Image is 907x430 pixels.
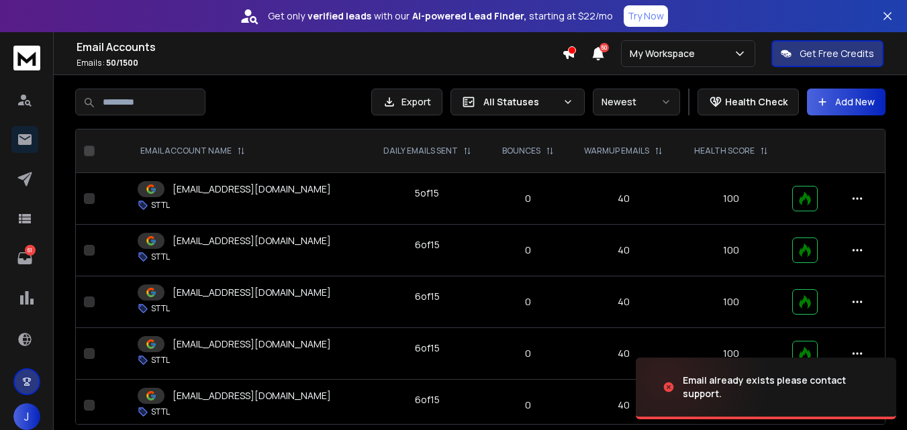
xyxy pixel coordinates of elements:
[495,244,560,257] p: 0
[584,146,649,156] p: WARMUP EMAILS
[807,89,886,115] button: Add New
[173,337,331,351] p: [EMAIL_ADDRESS][DOMAIN_NAME]
[151,407,170,417] p: STTL
[415,290,440,303] div: 6 of 15
[13,403,40,430] button: J
[771,40,884,67] button: Get Free Credits
[698,89,799,115] button: Health Check
[569,276,679,328] td: 40
[415,393,440,407] div: 6 of 15
[502,146,540,156] p: BOUNCES
[495,192,560,205] p: 0
[593,89,680,115] button: Newest
[569,225,679,276] td: 40
[173,234,331,248] p: [EMAIL_ADDRESS][DOMAIN_NAME]
[495,295,560,309] p: 0
[307,9,371,23] strong: verified leads
[77,58,562,68] p: Emails :
[151,200,170,211] p: STTL
[495,398,560,412] p: 0
[800,47,874,60] p: Get Free Credits
[151,303,170,314] p: STTL
[679,173,784,225] td: 100
[483,95,557,109] p: All Statuses
[415,341,440,355] div: 6 of 15
[268,9,613,23] p: Get only with our starting at $22/mo
[173,182,331,196] p: [EMAIL_ADDRESS][DOMAIN_NAME]
[725,95,787,109] p: Health Check
[106,57,138,68] span: 50 / 1500
[624,5,668,27] button: Try Now
[371,89,442,115] button: Export
[415,238,440,252] div: 6 of 15
[636,351,770,423] img: image
[11,245,38,272] a: 61
[683,374,880,400] div: Email already exists please contact support.
[628,9,664,23] p: Try Now
[569,328,679,380] td: 40
[600,43,609,52] span: 50
[13,46,40,70] img: logo
[173,389,331,402] p: [EMAIL_ADDRESS][DOMAIN_NAME]
[569,173,679,225] td: 40
[495,347,560,360] p: 0
[77,39,562,55] h1: Email Accounts
[173,286,331,299] p: [EMAIL_ADDRESS][DOMAIN_NAME]
[151,355,170,366] p: STTL
[415,186,439,200] div: 5 of 15
[140,146,245,156] div: EMAIL ACCOUNT NAME
[679,276,784,328] td: 100
[679,225,784,276] td: 100
[383,146,458,156] p: DAILY EMAILS SENT
[151,252,170,262] p: STTL
[694,146,755,156] p: HEALTH SCORE
[25,245,36,256] p: 61
[412,9,526,23] strong: AI-powered Lead Finder,
[679,328,784,380] td: 100
[630,47,700,60] p: My Workspace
